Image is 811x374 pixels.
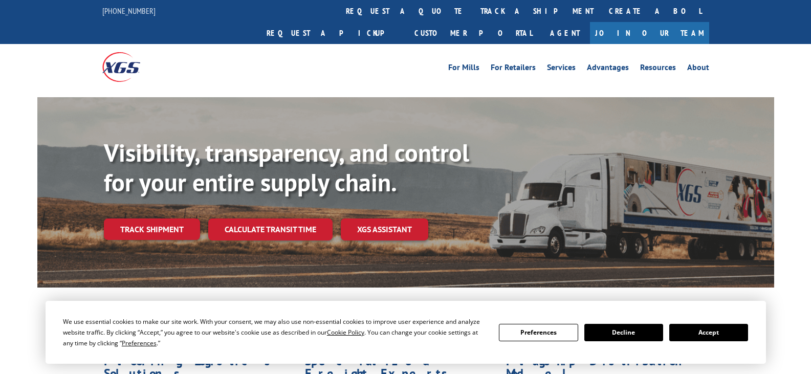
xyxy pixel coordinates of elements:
[584,324,663,341] button: Decline
[540,22,590,44] a: Agent
[46,301,766,364] div: Cookie Consent Prompt
[102,6,156,16] a: [PHONE_NUMBER]
[104,218,200,240] a: Track shipment
[327,328,364,337] span: Cookie Policy
[547,63,576,75] a: Services
[448,63,479,75] a: For Mills
[491,63,536,75] a: For Retailers
[104,137,469,198] b: Visibility, transparency, and control for your entire supply chain.
[669,324,748,341] button: Accept
[407,22,540,44] a: Customer Portal
[640,63,676,75] a: Resources
[590,22,709,44] a: Join Our Team
[499,324,578,341] button: Preferences
[122,339,157,347] span: Preferences
[208,218,333,240] a: Calculate transit time
[687,63,709,75] a: About
[63,316,487,348] div: We use essential cookies to make our site work. With your consent, we may also use non-essential ...
[587,63,629,75] a: Advantages
[341,218,428,240] a: XGS ASSISTANT
[259,22,407,44] a: Request a pickup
